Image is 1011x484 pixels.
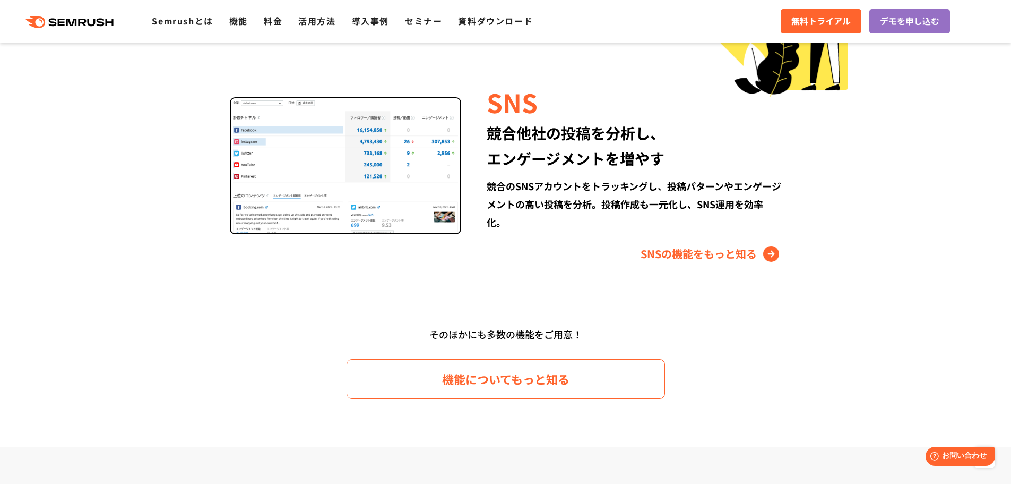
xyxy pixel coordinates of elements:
a: 料金 [264,14,282,27]
a: デモを申し込む [869,9,950,33]
a: 導入事例 [352,14,389,27]
div: そのほかにも多数の機能をご用意！ [201,325,811,344]
iframe: Help widget launcher [917,443,999,472]
div: 競合他社の投稿を分析し、 エンゲージメントを増やす [487,120,781,171]
div: 競合のSNSアカウントをトラッキングし、投稿パターンやエンゲージメントの高い投稿を分析。投稿作成も一元化し、SNS運用を効率化。 [487,177,781,231]
span: 無料トライアル [791,14,851,28]
span: 機能についてもっと知る [442,370,569,388]
div: SNS [487,84,781,120]
a: Semrushとは [152,14,213,27]
a: SNSの機能をもっと知る [641,245,782,262]
a: 機能についてもっと知る [347,359,665,399]
a: セミナー [405,14,442,27]
a: 無料トライアル [781,9,861,33]
a: 資料ダウンロード [458,14,533,27]
span: デモを申し込む [880,14,939,28]
a: 機能 [229,14,248,27]
a: 活用方法 [298,14,335,27]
